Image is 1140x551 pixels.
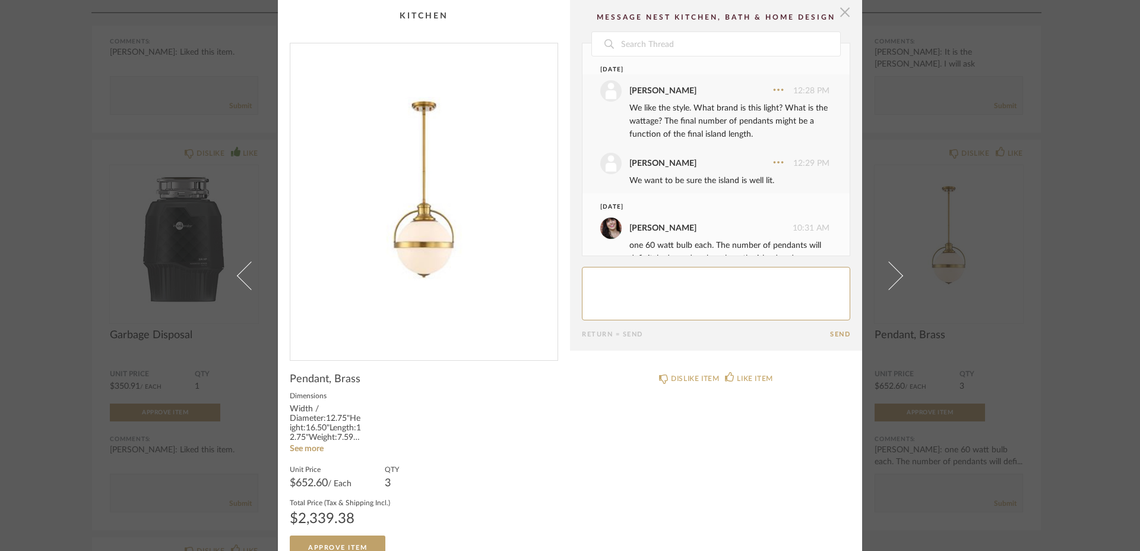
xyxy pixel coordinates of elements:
label: Unit Price [290,464,351,474]
label: QTY [385,464,399,474]
span: $652.60 [290,478,328,489]
img: 7cb23899-cb0c-4b3c-a952-386d5001e768_1000x1000.jpg [290,43,558,351]
div: [PERSON_NAME] [629,84,696,97]
div: 3 [385,478,399,488]
label: Dimensions [290,391,361,400]
div: We like the style. What brand is this light? What is the wattage? The final number of pendants mi... [629,102,829,141]
div: [DATE] [600,203,807,212]
span: Approve Item [308,544,367,551]
span: / Each [328,480,351,488]
div: [PERSON_NAME] [629,222,696,235]
input: Search Thread [620,32,840,56]
div: 10:31 AM [600,218,829,239]
div: one 60 watt bulb each. The number of pendants will definitely depend on how long the island ends ... [629,239,829,278]
div: [PERSON_NAME] [629,157,696,170]
span: Pendant, Brass [290,373,360,386]
div: Width / Diameter:12.75"Height:16.50"Length:12.75"Weight:7.59 lbRod:4 x 12" & 1 x 6"Wire:80"Canopy... [290,405,361,443]
a: See more [290,445,324,453]
div: Return = Send [582,330,830,338]
button: Send [830,330,850,338]
div: [DATE] [600,65,807,74]
img: Ashleigh Schroeder [600,218,622,239]
div: 12:28 PM [600,80,829,102]
div: $2,339.38 [290,512,390,526]
div: 0 [290,43,558,351]
label: Total Price (Tax & Shipping Incl.) [290,498,390,507]
div: LIKE ITEM [737,373,772,385]
div: 12:29 PM [600,153,829,174]
div: We want to be sure the island is well lit. [629,174,829,187]
div: DISLIKE ITEM [671,373,719,385]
